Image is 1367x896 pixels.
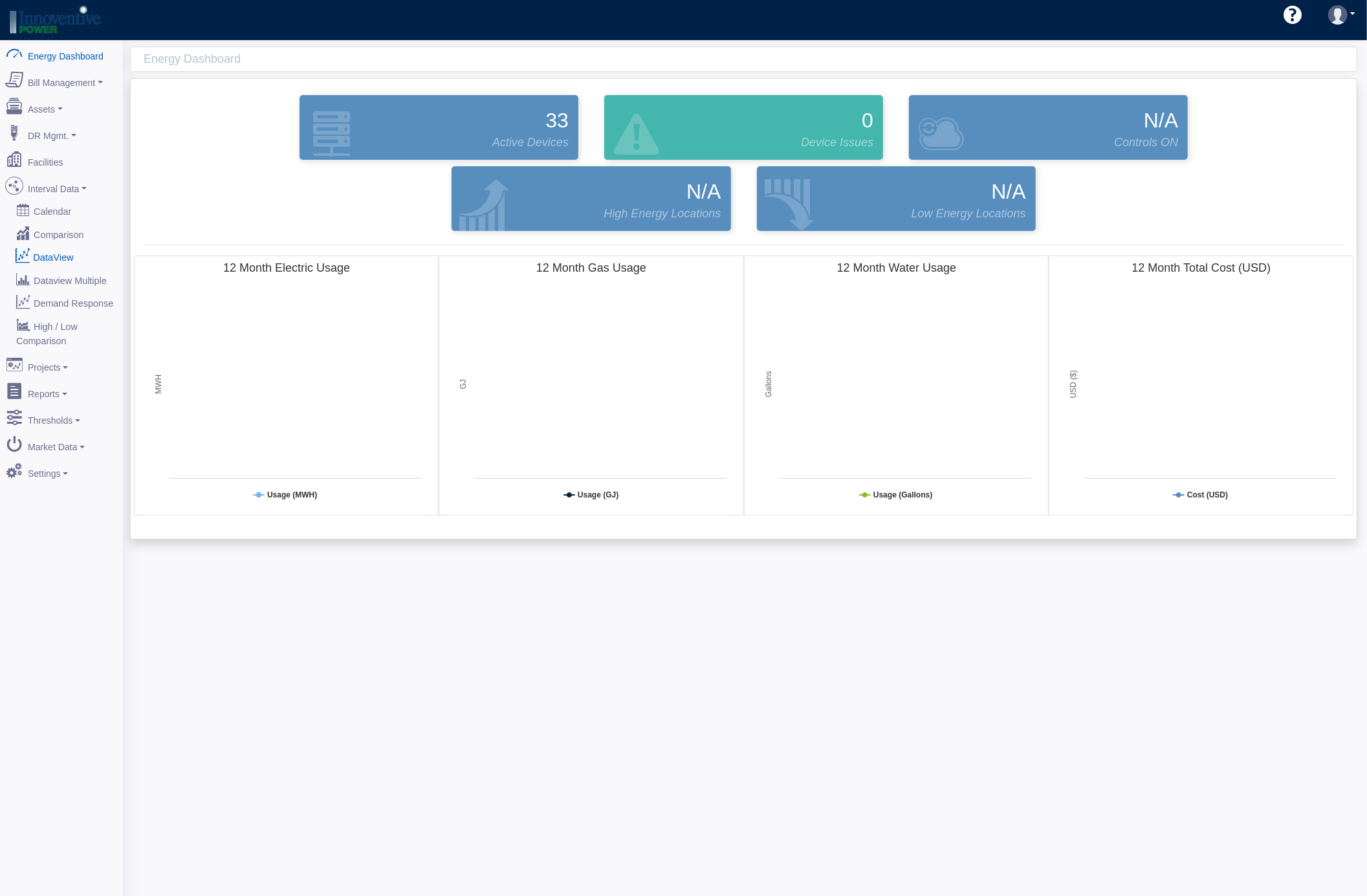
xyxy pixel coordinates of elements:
div: Devices that are actively reporting data. [287,92,591,163]
span: 0 [862,105,873,136]
div: Devices that are active and configured but are in an error state. [591,92,896,163]
tspan: Cost (USD) [1187,490,1228,499]
span: Low Energy Locations [912,205,1026,223]
div: Energy Dashboard [144,47,1357,71]
tspan: 12 Month Electric Usage [223,261,350,274]
tspan: Usage (GJ) [578,490,618,499]
img: user-3.svg [1328,5,1348,25]
span: Active Devices [492,134,569,151]
span: Controls ON [1114,134,1178,151]
a: 33 Active Devices [296,95,582,160]
tspan: MWH [154,375,163,394]
span: High Energy Locations [604,205,721,223]
span: Device Issues [801,134,873,151]
span: N/A [686,176,721,207]
span: 33 [545,105,569,136]
tspan: GJ [459,379,468,389]
tspan: USD ($) [1069,370,1078,398]
tspan: Usage (Gallons) [873,490,932,499]
tspan: 12 Month Total Cost (USD) [1132,261,1271,274]
span: N/A [1144,105,1178,136]
tspan: Gallons [764,371,773,398]
tspan: 12 Month Gas Usage [536,261,646,274]
tspan: 12 Month Water Usage [837,261,956,274]
tspan: Usage (MWH) [267,490,317,499]
span: N/A [991,176,1025,207]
